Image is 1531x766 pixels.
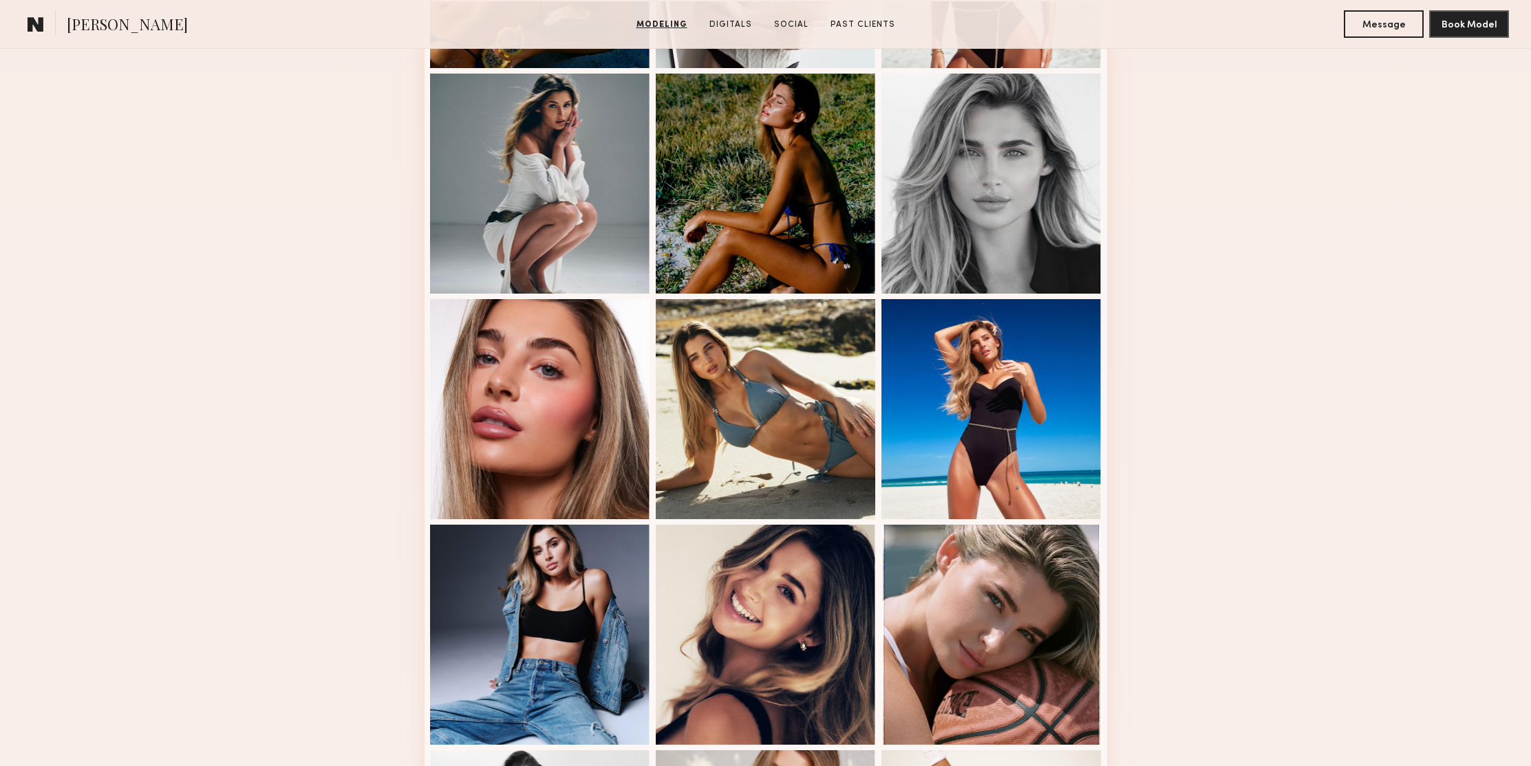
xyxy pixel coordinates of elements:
[825,19,901,31] a: Past Clients
[67,14,188,38] span: [PERSON_NAME]
[1344,10,1424,38] button: Message
[631,19,693,31] a: Modeling
[1429,10,1509,38] button: Book Model
[704,19,758,31] a: Digitals
[769,19,814,31] a: Social
[1429,18,1509,30] a: Book Model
